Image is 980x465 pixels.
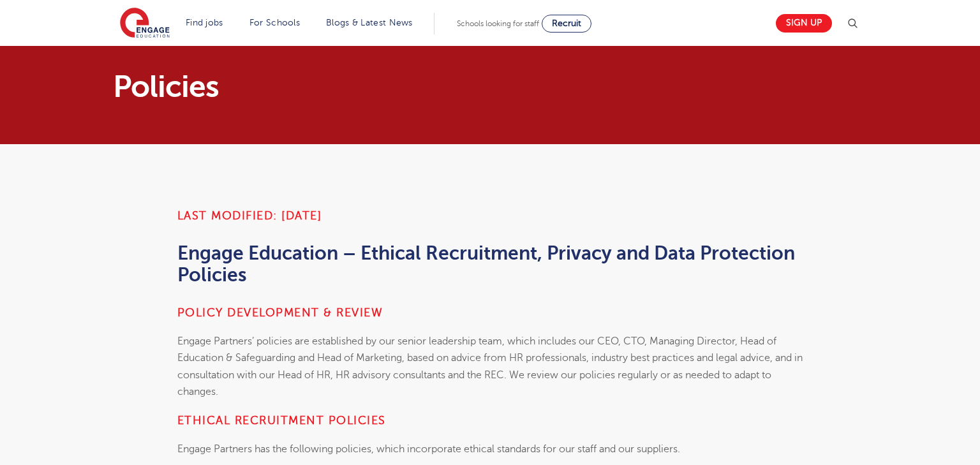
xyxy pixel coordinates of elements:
[177,441,803,457] p: Engage Partners has the following policies, which incorporate ethical standards for our staff and...
[177,242,803,286] h2: Engage Education – Ethical Recruitment, Privacy and Data Protection Policies
[552,18,581,28] span: Recruit
[177,333,803,400] p: Engage Partners’ policies are established by our senior leadership team, which includes our CEO, ...
[542,15,591,33] a: Recruit
[326,18,413,27] a: Blogs & Latest News
[120,8,170,40] img: Engage Education
[177,414,386,427] strong: ETHICAL RECRUITMENT POLICIES
[249,18,300,27] a: For Schools
[177,306,383,319] strong: Policy development & review
[186,18,223,27] a: Find jobs
[177,209,322,222] strong: Last Modified: [DATE]
[776,14,832,33] a: Sign up
[457,19,539,28] span: Schools looking for staff
[113,71,610,102] h1: Policies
